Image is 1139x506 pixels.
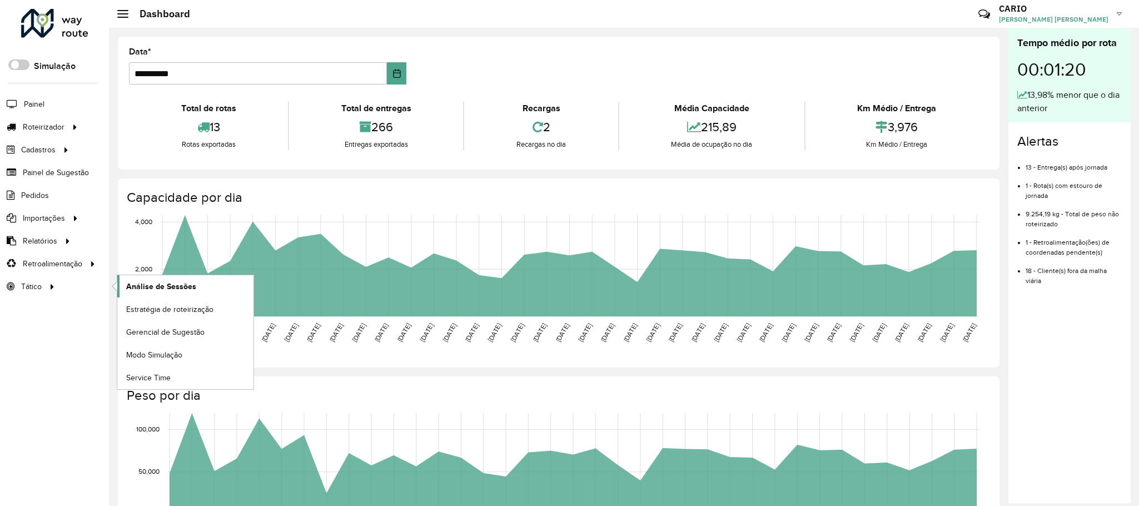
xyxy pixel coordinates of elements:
span: Análise de Sessões [126,281,196,292]
text: [DATE] [690,322,706,343]
text: [DATE] [667,322,683,343]
a: Contato Rápido [972,2,996,26]
div: Rotas exportadas [132,139,285,150]
text: [DATE] [622,322,638,343]
text: [DATE] [509,322,525,343]
span: Tático [21,281,42,292]
div: Km Médio / Entrega [808,139,986,150]
text: [DATE] [441,322,457,343]
text: [DATE] [486,322,503,343]
li: 1 - Rota(s) com estouro de jornada [1026,172,1122,201]
text: [DATE] [758,322,774,343]
text: [DATE] [939,322,955,343]
span: Importações [23,212,65,224]
div: Recargas [467,102,615,115]
text: [DATE] [419,322,435,343]
text: [DATE] [305,322,321,343]
span: Painel [24,98,44,110]
span: Modo Simulação [126,349,182,361]
a: Estratégia de roteirização [117,298,253,320]
text: [DATE] [780,322,797,343]
text: [DATE] [260,322,276,343]
text: [DATE] [848,322,864,343]
text: [DATE] [735,322,751,343]
text: 4,000 [135,218,152,225]
text: [DATE] [554,322,570,343]
div: Tempo médio por rota [1017,36,1122,51]
h3: CARIO [999,3,1108,14]
span: Service Time [126,372,171,384]
h4: Alertas [1017,133,1122,150]
text: [DATE] [577,322,593,343]
div: 2 [467,115,615,139]
a: Service Time [117,366,253,389]
span: Cadastros [21,144,56,156]
div: 13,98% menor que o dia anterior [1017,88,1122,115]
span: Relatórios [23,235,57,247]
label: Simulação [34,59,76,73]
text: [DATE] [871,322,887,343]
text: [DATE] [351,322,367,343]
span: Retroalimentação [23,258,82,270]
text: [DATE] [599,322,615,343]
text: [DATE] [803,322,819,343]
text: [DATE] [396,322,412,343]
span: Estratégia de roteirização [126,304,213,315]
div: Média Capacidade [622,102,802,115]
text: [DATE] [713,322,729,343]
text: [DATE] [961,322,977,343]
label: Data [129,45,151,58]
text: [DATE] [328,322,344,343]
li: 9.254,19 kg - Total de peso não roteirizado [1026,201,1122,229]
a: Gerencial de Sugestão [117,321,253,343]
span: Gerencial de Sugestão [126,326,205,338]
span: Painel de Sugestão [23,167,89,178]
div: Média de ocupação no dia [622,139,802,150]
text: 50,000 [138,468,160,475]
div: Total de rotas [132,102,285,115]
text: 100,000 [136,425,160,433]
li: 18 - Cliente(s) fora da malha viária [1026,257,1122,286]
div: Km Médio / Entrega [808,102,986,115]
div: 13 [132,115,285,139]
div: 00:01:20 [1017,51,1122,88]
div: Entregas exportadas [292,139,460,150]
h4: Capacidade por dia [127,190,988,206]
text: [DATE] [373,322,389,343]
text: [DATE] [825,322,842,343]
text: [DATE] [893,322,909,343]
div: 215,89 [622,115,802,139]
text: [DATE] [916,322,932,343]
div: Recargas no dia [467,139,615,150]
text: [DATE] [464,322,480,343]
li: 13 - Entrega(s) após jornada [1026,154,1122,172]
li: 1 - Retroalimentação(ões) de coordenadas pendente(s) [1026,229,1122,257]
text: [DATE] [283,322,299,343]
span: Roteirizador [23,121,64,133]
h4: Peso por dia [127,388,988,404]
button: Choose Date [387,62,406,85]
a: Análise de Sessões [117,275,253,297]
text: [DATE] [645,322,661,343]
a: Modo Simulação [117,344,253,366]
text: 2,000 [135,265,152,272]
div: 266 [292,115,460,139]
text: [DATE] [531,322,548,343]
div: 3,976 [808,115,986,139]
span: Pedidos [21,190,49,201]
h2: Dashboard [128,8,190,20]
span: [PERSON_NAME] [PERSON_NAME] [999,14,1108,24]
div: Total de entregas [292,102,460,115]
